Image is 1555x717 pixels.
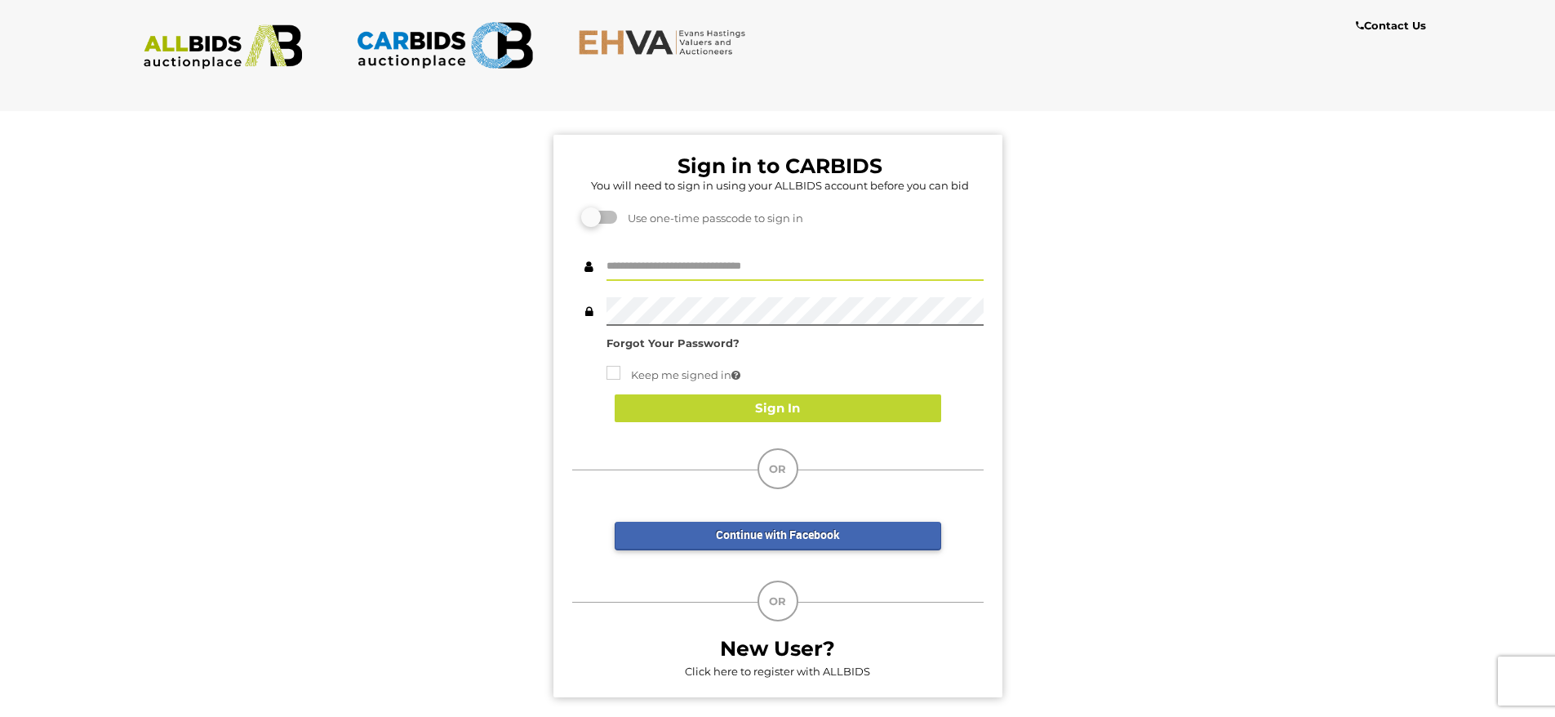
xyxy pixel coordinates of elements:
span: Use one-time passcode to sign in [620,212,803,225]
h5: You will need to sign in using your ALLBIDS account before you can bid [576,180,984,191]
label: Keep me signed in [606,366,740,385]
a: Continue with Facebook [615,522,941,550]
img: EHVA.com.au [578,29,755,56]
img: ALLBIDS.com.au [135,24,312,69]
div: OR [758,581,798,621]
img: CARBIDS.com.au [356,16,533,74]
b: Sign in to CARBIDS [678,154,882,178]
a: Forgot Your Password? [606,336,740,350]
a: Click here to register with ALLBIDS [685,665,870,678]
b: New User? [720,636,835,661]
b: Contact Us [1356,19,1426,32]
button: Sign In [615,394,941,423]
a: Contact Us [1356,16,1430,35]
div: OR [758,448,798,489]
